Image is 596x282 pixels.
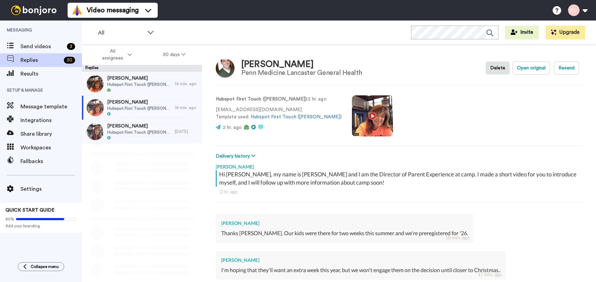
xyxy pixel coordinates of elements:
span: 2 hr. ago [223,125,242,130]
div: I'm hoping that they'll want an extra week this year, but we won't engage them on the decision un... [221,266,500,274]
span: [PERSON_NAME] [107,123,171,130]
button: All assignees [83,45,147,64]
span: Share library [20,130,82,138]
a: Hubspot First Touch ([PERSON_NAME]) [251,115,342,119]
button: Resend [554,62,579,75]
a: [PERSON_NAME]Hubspot First Touch ([PERSON_NAME])14 min. ago [82,72,202,96]
img: 32ac4ca3-bdd9-4f3f-8608-aced519daae9-thumb.jpg [87,75,104,92]
div: [PERSON_NAME] [221,220,468,227]
a: [PERSON_NAME]Hubspot First Touch ([PERSON_NAME])16 min. ago [82,96,202,120]
div: [PERSON_NAME] [221,257,500,264]
button: Delivery history [216,152,257,160]
span: Add your branding [5,223,76,229]
span: 80% [5,216,14,222]
span: Settings [20,185,82,193]
span: Hubspot First Touch ([PERSON_NAME]) [107,130,171,135]
p: [EMAIL_ADDRESS][DOMAIN_NAME] Template used: [216,106,342,121]
span: All [98,29,144,37]
div: [PERSON_NAME] [216,160,582,170]
strong: Hubspot First Touch ([PERSON_NAME]) [216,97,307,102]
span: Send videos [20,42,64,51]
img: 433b72f7-1249-4862-b4a0-e0b84314b06d-thumb.jpg [87,123,104,140]
img: Image of Scott Conley [216,59,235,78]
div: Penn Medicine Lancaster General Health [241,69,362,77]
span: Fallbacks [20,157,82,165]
div: 2 hr. ago [220,188,578,195]
div: 18 min. ago [445,234,469,241]
div: 3 [67,43,75,50]
div: Hi [PERSON_NAME], my name is [PERSON_NAME] and I am the Director of Parent Experience at camp. I ... [219,170,581,187]
span: Hubspot First Touch ([PERSON_NAME]) [107,82,171,87]
div: 14 min. ago [175,81,199,86]
span: Hubspot First Touch ([PERSON_NAME]) [107,106,171,111]
span: Workspaces [20,144,82,152]
button: 30 days [147,49,201,61]
span: Message template [20,103,82,111]
span: Integrations [20,116,82,124]
span: Results [20,70,82,78]
button: Open original [512,62,550,75]
span: All assignees [99,48,126,62]
button: Upgrade [545,26,585,39]
div: 16 min. ago [175,105,199,110]
button: Invite [505,26,539,39]
span: [PERSON_NAME] [107,75,171,82]
span: Collapse menu [31,264,59,269]
button: Collapse menu [18,262,64,271]
span: QUICK START GUIDE [5,208,55,213]
button: Delete [486,62,510,75]
img: 380df80e-bc05-4242-808a-43e29c1831f5-thumb.jpg [87,99,104,116]
div: [PERSON_NAME] [241,59,362,69]
div: Replies [82,65,202,72]
img: vm-color.svg [72,5,83,16]
div: [DATE] [175,129,199,134]
span: [PERSON_NAME] [107,99,171,106]
span: Video messaging [87,5,139,15]
span: Replies [20,56,61,64]
div: Thanks [PERSON_NAME]. Our kids were there for two weeks this summer and we're preregistered for '26. [221,229,468,237]
img: bj-logo-header-white.svg [8,5,59,15]
div: 17 min. ago [478,271,502,278]
div: 30 [64,57,75,64]
a: [PERSON_NAME]Hubspot First Touch ([PERSON_NAME])[DATE] [82,120,202,144]
p: : 2 hr. ago [216,96,342,103]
